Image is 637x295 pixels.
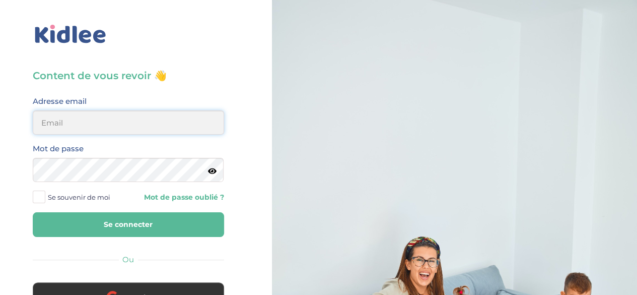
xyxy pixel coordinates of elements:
label: Adresse email [33,95,87,108]
h3: Content de vous revoir 👋 [33,69,224,83]
img: logo_kidlee_bleu [33,23,108,46]
span: Ou [122,255,134,264]
span: Se souvenir de moi [48,191,110,204]
label: Mot de passe [33,142,84,155]
input: Email [33,110,224,135]
a: Mot de passe oublié ? [136,193,224,202]
button: Se connecter [33,212,224,237]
